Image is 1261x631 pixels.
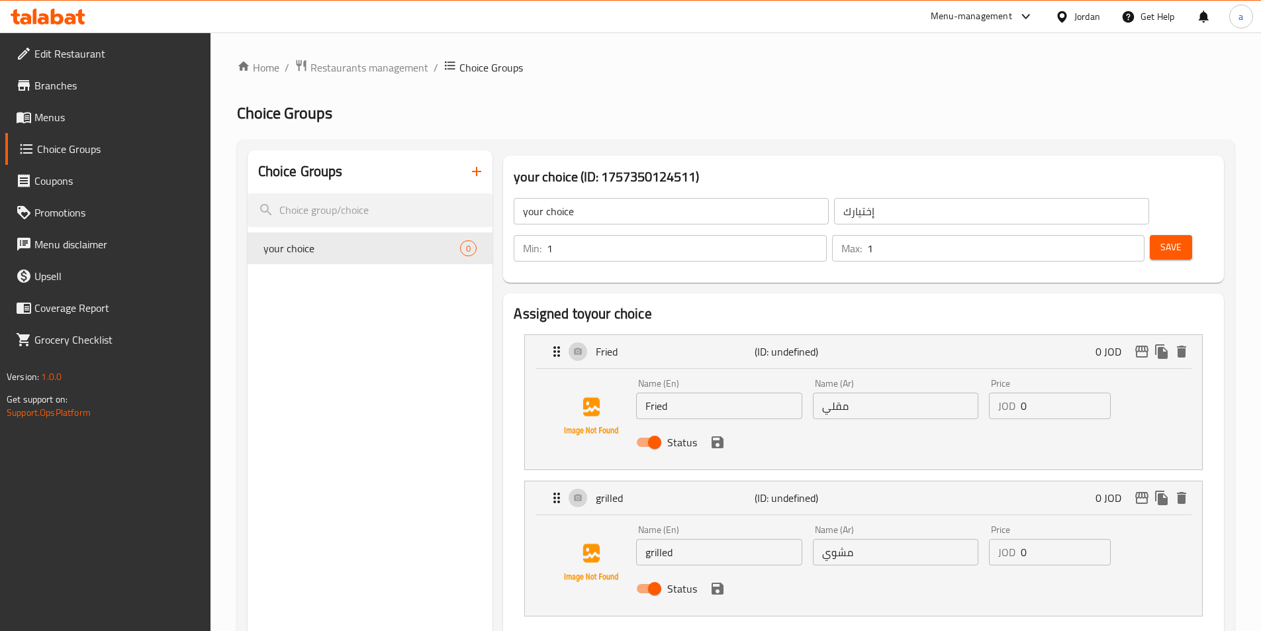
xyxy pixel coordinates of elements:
[34,236,200,252] span: Menu disclaimer
[5,38,210,70] a: Edit Restaurant
[5,228,210,260] a: Menu disclaimer
[755,490,861,506] p: (ID: undefined)
[434,60,438,75] li: /
[1132,488,1152,508] button: edit
[248,232,493,264] div: your choice0
[5,165,210,197] a: Coupons
[841,240,862,256] p: Max:
[636,393,802,419] input: Enter name En
[461,242,476,255] span: 0
[755,344,861,360] p: (ID: undefined)
[263,240,461,256] span: your choice
[596,344,754,360] p: Fried
[525,335,1202,368] div: Expand
[34,77,200,93] span: Branches
[34,332,200,348] span: Grocery Checklist
[37,141,200,157] span: Choice Groups
[34,268,200,284] span: Upsell
[5,260,210,292] a: Upsell
[237,98,332,128] span: Choice Groups
[34,109,200,125] span: Menus
[813,539,978,565] input: Enter name Ar
[1238,9,1243,24] span: a
[636,539,802,565] input: Enter name En
[5,292,210,324] a: Coverage Report
[285,60,289,75] li: /
[1021,539,1111,565] input: Please enter price
[7,404,91,421] a: Support.OpsPlatform
[813,393,978,419] input: Enter name Ar
[1152,342,1172,362] button: duplicate
[549,520,633,605] img: grilled
[460,240,477,256] div: Choices
[514,304,1213,324] h2: Assigned to your choice
[1132,342,1152,362] button: edit
[596,490,754,506] p: grilled
[459,60,523,75] span: Choice Groups
[525,481,1202,514] div: Expand
[5,197,210,228] a: Promotions
[34,205,200,220] span: Promotions
[514,166,1213,187] h3: your choice (ID: 1757350124511)
[1160,239,1182,256] span: Save
[5,133,210,165] a: Choice Groups
[1172,488,1191,508] button: delete
[258,162,343,181] h2: Choice Groups
[41,368,62,385] span: 1.0.0
[1074,9,1100,24] div: Jordan
[34,46,200,62] span: Edit Restaurant
[5,70,210,101] a: Branches
[295,59,428,76] a: Restaurants management
[1096,344,1132,360] p: 0 JOD
[1152,488,1172,508] button: duplicate
[5,101,210,133] a: Menus
[998,398,1015,414] p: JOD
[7,368,39,385] span: Version:
[514,329,1213,475] li: ExpandFried Name (En)Name (Ar)PriceJODStatussave
[237,59,1235,76] nav: breadcrumb
[7,391,68,408] span: Get support on:
[1150,235,1192,260] button: Save
[1021,393,1111,419] input: Please enter price
[310,60,428,75] span: Restaurants management
[514,475,1213,622] li: Expandgrilled Name (En)Name (Ar)PriceJODStatussave
[667,434,697,450] span: Status
[708,432,727,452] button: save
[34,300,200,316] span: Coverage Report
[523,240,541,256] p: Min:
[34,173,200,189] span: Coupons
[549,374,633,459] img: Fried
[5,324,210,356] a: Grocery Checklist
[248,193,493,227] input: search
[1096,490,1132,506] p: 0 JOD
[237,60,279,75] a: Home
[1172,342,1191,362] button: delete
[667,581,697,597] span: Status
[708,579,727,599] button: save
[931,9,1012,24] div: Menu-management
[998,544,1015,560] p: JOD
